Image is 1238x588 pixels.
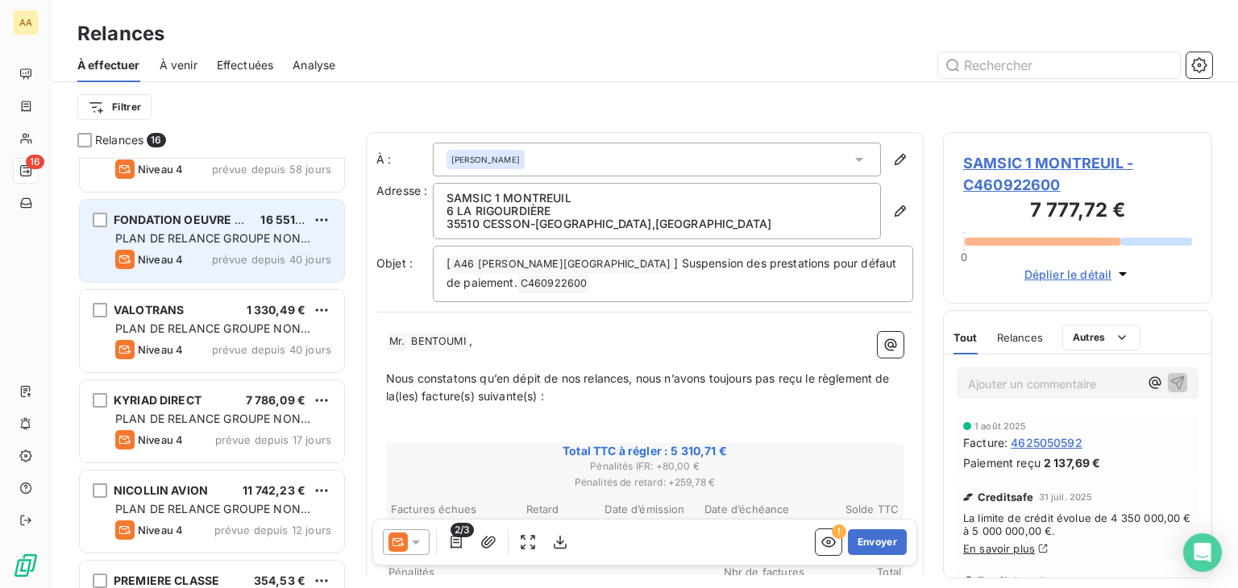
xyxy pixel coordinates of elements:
[696,501,797,518] th: Date d’échéance
[376,151,433,168] label: À :
[254,574,305,587] span: 354,53 €
[1039,492,1093,502] span: 31 juil. 2025
[13,553,39,578] img: Logo LeanPay
[997,331,1043,344] span: Relances
[963,152,1192,196] span: SAMSIC 1 MONTREUIL - C460922600
[451,255,673,274] span: A46 [PERSON_NAME][GEOGRAPHIC_DATA]
[114,303,184,317] span: VALOTRANS
[469,333,472,347] span: ,
[390,501,491,518] th: Factures échues
[447,192,867,205] p: SAMSIC 1 MONTREUIL
[388,475,901,490] span: Pénalités de retard : + 259,78 €
[138,163,183,176] span: Niveau 4
[138,524,183,536] span: Niveau 4
[961,251,967,263] span: 0
[451,523,474,537] span: 2/3
[114,483,208,497] span: NICOLLIN AVION
[260,213,325,226] span: 16 551,62 €
[214,524,331,536] span: prévue depuis 12 jours
[77,19,164,48] h3: Relances
[243,483,305,497] span: 11 742,23 €
[447,217,867,230] p: 35510 CESSON-[GEOGRAPHIC_DATA] , [GEOGRAPHIC_DATA]
[77,158,347,588] div: grid
[386,371,893,404] span: Nous constatons qu’en dépit de nos relances, nous n’avons toujours pas reçu le règlement de la(le...
[804,565,901,578] span: Total
[978,491,1034,503] span: Creditsafe
[114,213,305,226] span: FONDATION OEUVRE DE LA CROIX
[848,529,907,555] button: Envoyer
[147,133,165,147] span: 16
[246,393,306,407] span: 7 786,09 €
[1024,266,1112,283] span: Déplier le détail
[293,57,335,73] span: Analyse
[115,231,310,261] span: PLAN DE RELANCE GROUPE NON AUTOMATIQUE
[708,565,804,578] span: Nbr de factures
[212,253,331,266] span: prévue depuis 40 jours
[447,256,451,270] span: [
[376,256,413,270] span: Objet :
[1062,325,1140,350] button: Autres
[595,501,696,518] th: Date d’émission
[953,331,978,344] span: Tout
[215,433,331,446] span: prévue depuis 17 jours
[376,184,427,197] span: Adresse :
[212,163,331,176] span: prévue depuis 58 jours
[160,57,197,73] span: À venir
[387,333,407,351] span: Mr.
[451,154,520,165] span: [PERSON_NAME]
[212,343,331,356] span: prévue depuis 40 jours
[114,393,201,407] span: KYRIAD DIRECT
[1014,576,1073,586] span: [DATE] 08:54
[388,459,901,474] span: Pénalités IFR : + 80,00 €
[1020,265,1136,284] button: Déplier le détail
[13,10,39,35] div: AA
[963,454,1041,471] span: Paiement reçu
[217,57,274,73] span: Effectuées
[963,511,1192,537] span: La limite de crédit évolue de 4 350 000,00 € à 5 000 000,00 €.
[518,275,590,293] span: C460922600
[492,501,593,518] th: Retard
[974,421,1027,431] span: 1 août 2025
[77,57,140,73] span: À effectuer
[1183,533,1222,572] div: Open Intercom Messenger
[114,574,219,587] span: PREMIERE CLASSE
[77,94,152,120] button: Filtrer
[447,256,899,289] span: ] Suspension des prestations pour défaut de paiement.
[799,501,899,518] th: Solde TTC
[388,565,708,578] span: Pénalités
[138,343,183,356] span: Niveau 4
[963,196,1192,228] h3: 7 777,72 €
[26,155,44,169] span: 16
[138,433,183,446] span: Niveau 4
[138,253,183,266] span: Niveau 4
[115,502,310,532] span: PLAN DE RELANCE GROUPE NON AUTOMATIQUE
[1011,434,1082,451] span: 4625050592
[978,574,1007,587] span: Email
[963,434,1007,451] span: Facture :
[115,321,310,351] span: PLAN DE RELANCE GROUPE NON AUTOMATIQUE
[247,303,306,317] span: 1 330,49 €
[95,132,143,148] span: Relances
[963,542,1035,555] a: En savoir plus
[1044,454,1101,471] span: 2 137,69 €
[409,333,467,351] span: BENTOUMI
[115,412,310,441] span: PLAN DE RELANCE GROUPE NON AUTOMATIQUE
[388,443,901,459] span: Total TTC à régler : 5 310,71 €
[13,158,38,184] a: 16
[447,205,867,217] p: 6 LA RIGOURDIÈRE
[938,52,1180,78] input: Rechercher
